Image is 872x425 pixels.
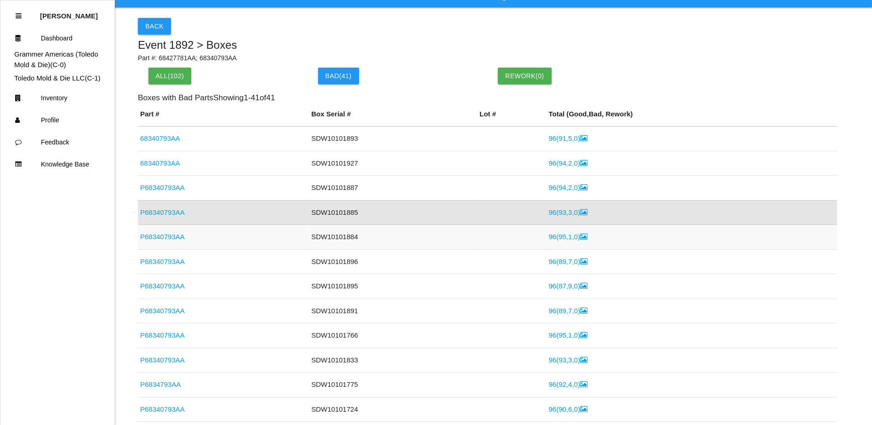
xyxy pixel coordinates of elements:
[138,39,837,51] h5: Event 1892 > Boxes
[580,184,587,191] i: Image Inside
[16,5,22,27] div: Close
[309,323,477,348] td: SDW10101766
[548,134,587,142] a: 96(91,5,0)
[138,93,837,102] h6: Boxes with Bad Parts Showing 1 - 41 of 41
[580,233,587,240] i: Image Inside
[0,131,114,153] a: Feedback
[140,258,185,265] a: P68340793AA
[548,159,587,167] a: 96(94,2,0)
[580,406,587,413] i: Image Inside
[309,176,477,201] td: SDW10101887
[0,73,114,84] div: Toledo Mold & Die LLC's Dashboard
[318,68,359,84] button: Bad(41)
[138,109,309,126] th: Part #
[580,282,587,289] i: Image Inside
[138,53,837,63] p: Part #: 68427781AA; 68340793AA
[40,5,98,20] p: Eric Schneider
[140,282,185,290] a: P68340793AA
[140,405,185,413] a: P68340793AA
[580,307,587,314] i: Image Inside
[548,356,587,364] a: 96(93,3,0)
[548,233,587,241] a: 96(95,1,0)
[580,160,587,167] i: Image Inside
[14,74,101,82] a: Toledo Mold & Die LLC(C-1)
[580,381,587,388] i: Image Inside
[580,209,587,216] i: Image Inside
[548,282,587,290] a: 96(87,9,0)
[0,109,114,131] a: Profile
[309,373,477,397] td: SDW10101775
[0,87,114,109] a: Inventory
[309,200,477,225] td: SDW10101885
[140,134,180,142] a: 68340793AA
[548,184,587,191] a: 96(94,2,0)
[140,356,185,364] a: P68340793AA
[548,208,587,216] a: 96(93,3,0)
[140,208,185,216] a: P68340793AA
[309,299,477,323] td: SDW10101891
[309,126,477,151] td: SDW10101893
[548,405,587,413] a: 96(90,6,0)
[548,331,587,339] a: 96(95,1,0)
[580,135,587,142] i: Image Inside
[309,151,477,176] td: SDW10101927
[140,159,180,167] a: 68340793AA
[309,348,477,373] td: SDW10101833
[140,380,181,388] a: P6834793AA
[309,249,477,274] td: SDW10101896
[580,332,587,339] i: Image Inside
[0,153,114,175] a: Knowledge Base
[0,27,114,49] a: Dashboard
[309,225,477,250] td: SDW10101884
[148,68,192,84] button: All(102)
[0,49,114,70] div: Grammer Americas (Toledo Mold & Die)'s Dashboard
[309,274,477,299] td: SDW10101895
[140,331,185,339] a: P68340793AA
[14,50,98,69] a: Grammer Americas (Toledo Mold & Die)(C-0)
[309,109,477,126] th: Box Serial #
[548,258,587,265] a: 96(89,7,0)
[477,109,546,126] th: Lot #
[498,68,552,84] button: Rework(0)
[546,109,837,126] th: Total ( Good , Bad , Rework)
[580,258,587,265] i: Image Inside
[140,184,185,191] a: P68340793AA
[309,397,477,422] td: SDW10101724
[138,18,171,34] button: Back
[140,307,185,315] a: P68340793AA
[580,356,587,363] i: Image Inside
[548,380,587,388] a: 96(92,4,0)
[548,307,587,315] a: 96(89,7,0)
[140,233,185,241] a: P68340793AA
